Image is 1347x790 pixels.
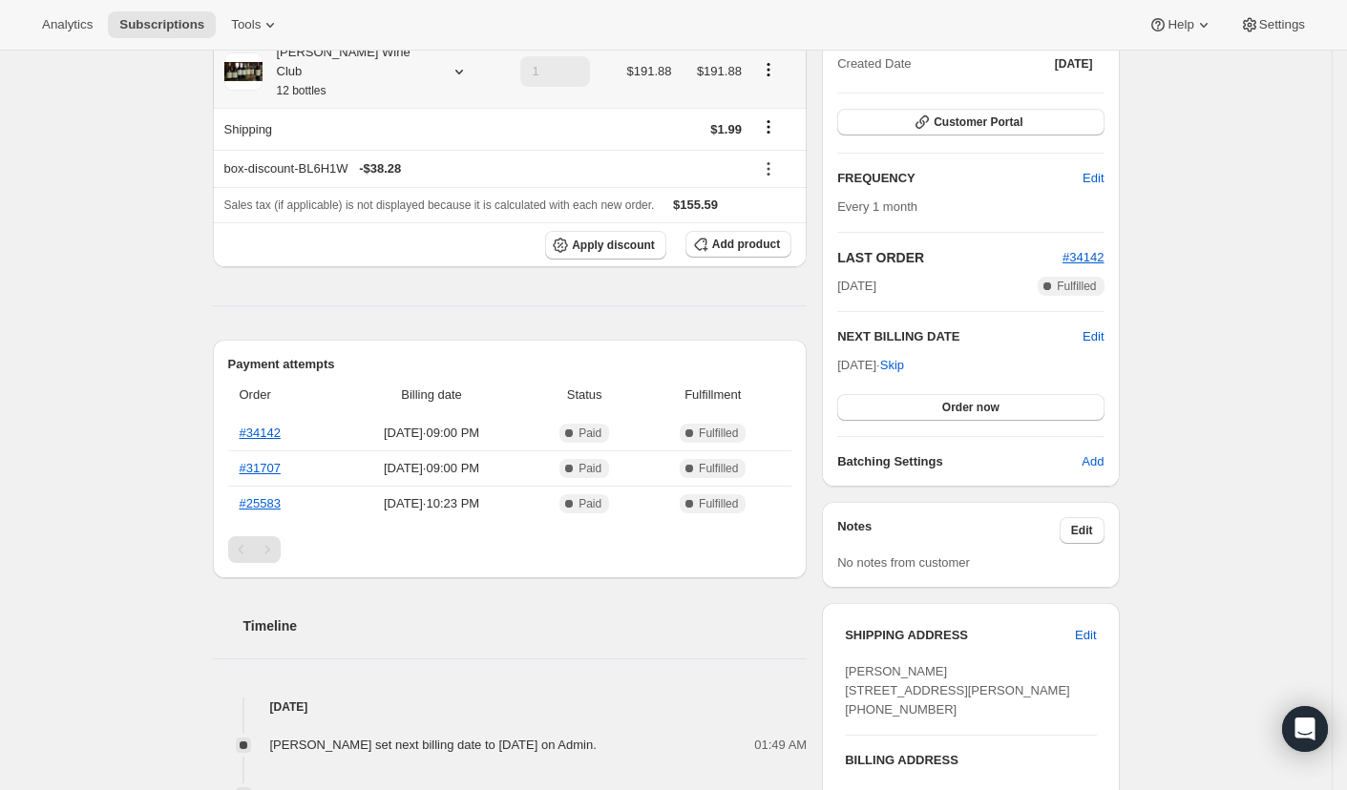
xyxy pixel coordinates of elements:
button: Apply discount [545,231,666,260]
button: Edit [1071,163,1115,194]
span: Edit [1083,169,1104,188]
h3: Notes [837,517,1060,544]
button: Add product [685,231,791,258]
div: [PERSON_NAME] Wine Club [263,43,434,100]
h6: Batching Settings [837,452,1082,471]
span: No notes from customer [837,555,970,570]
a: #34142 [240,426,281,440]
h4: [DATE] [213,697,808,717]
h2: Payment attempts [228,355,792,374]
button: [DATE] [1043,51,1105,77]
button: #34142 [1063,248,1104,267]
span: [DATE] [1055,56,1093,72]
span: Billing date [340,385,523,405]
div: Open Intercom Messenger [1282,706,1328,752]
span: Edit [1075,626,1096,645]
h2: Timeline [243,616,808,635]
span: 01:49 AM [754,736,807,755]
a: #31707 [240,461,281,475]
button: Customer Portal [837,109,1104,135]
span: Fulfilled [1057,279,1096,294]
button: Skip [869,350,916,381]
span: [PERSON_NAME] set next billing date to [DATE] on Admin. [270,738,597,752]
span: Fulfilled [699,426,738,441]
span: Fulfillment [645,385,780,405]
span: Paid [579,461,601,476]
span: Analytics [42,17,93,32]
span: $1.99 [710,122,742,136]
span: Created Date [837,54,911,73]
small: 12 bottles [277,84,326,97]
span: Paid [579,496,601,511]
span: Subscriptions [119,17,204,32]
button: Tools [220,11,291,38]
span: Add product [712,237,780,252]
span: Edit [1071,523,1093,538]
a: #34142 [1063,250,1104,264]
h3: BILLING ADDRESS [845,751,1096,770]
span: $191.88 [626,64,671,78]
span: [PERSON_NAME] [STREET_ADDRESS][PERSON_NAME] [PHONE_NUMBER] [845,664,1070,717]
th: Shipping [213,108,495,150]
button: Add [1070,447,1115,477]
span: Skip [880,356,904,375]
span: Settings [1259,17,1305,32]
span: Every 1 month [837,199,917,214]
button: Subscriptions [108,11,216,38]
span: Customer Portal [934,114,1022,130]
h2: NEXT BILLING DATE [837,327,1083,346]
span: Help [1168,17,1193,32]
span: - $38.28 [359,159,401,178]
span: Sales tax (if applicable) is not displayed because it is calculated with each new order. [224,198,655,212]
h2: LAST ORDER [837,248,1063,267]
button: Shipping actions [753,116,784,137]
span: $155.59 [673,197,718,212]
nav: Pagination [228,536,792,563]
h2: FREQUENCY [837,169,1083,188]
span: Paid [579,426,601,441]
button: Analytics [31,11,104,38]
span: [DATE] · 10:23 PM [340,494,523,513]
button: Help [1137,11,1224,38]
button: Settings [1229,11,1316,38]
span: [DATE] · 09:00 PM [340,459,523,478]
button: Edit [1063,620,1107,651]
a: #25583 [240,496,281,510]
span: Fulfilled [699,496,738,511]
span: Add [1082,452,1104,471]
span: [DATE] · [837,358,904,372]
span: [DATE] [837,277,876,296]
span: Tools [231,17,261,32]
span: Apply discount [572,238,655,253]
span: Status [535,385,634,405]
span: Order now [942,400,1000,415]
button: Edit [1083,327,1104,346]
button: Product actions [753,59,784,80]
div: box-discount-BL6H1W [224,159,742,178]
button: Order now [837,394,1104,421]
button: Edit [1060,517,1105,544]
th: Order [228,374,335,416]
span: $191.88 [697,64,742,78]
span: Fulfilled [699,461,738,476]
h3: SHIPPING ADDRESS [845,626,1075,645]
span: [DATE] · 09:00 PM [340,424,523,443]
